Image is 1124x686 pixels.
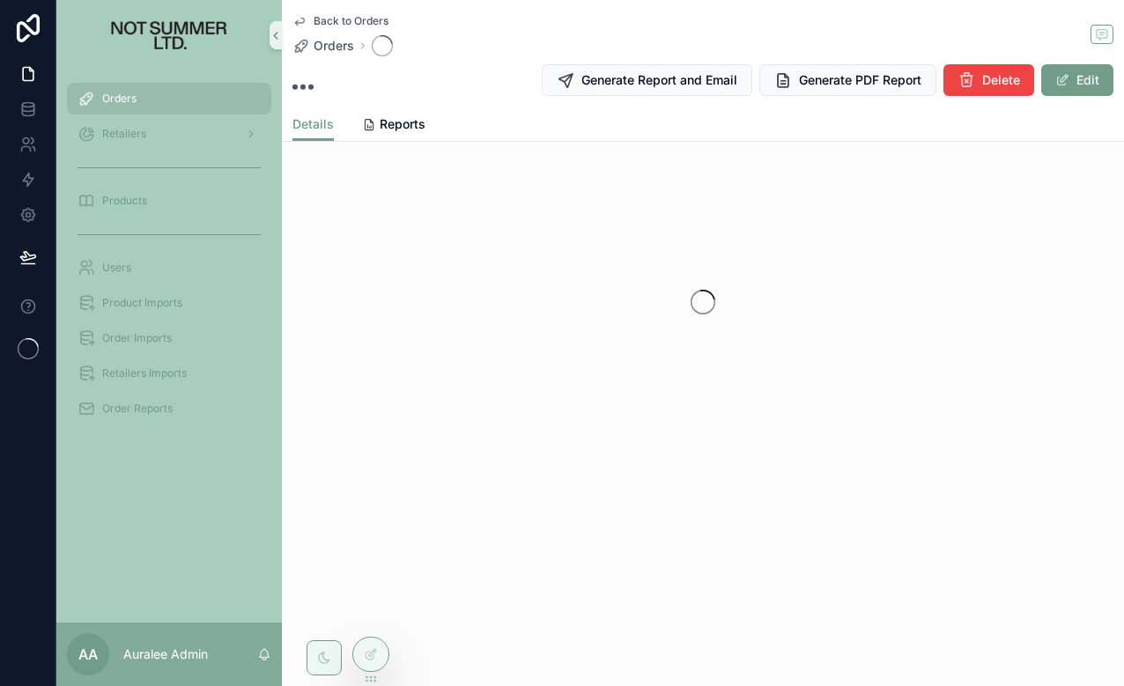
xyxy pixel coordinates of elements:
[292,37,354,55] a: Orders
[542,64,752,96] button: Generate Report and Email
[123,645,208,663] p: Auralee Admin
[102,261,131,275] span: Users
[102,127,146,141] span: Retailers
[81,21,258,49] img: App logo
[67,83,271,114] a: Orders
[102,296,182,310] span: Product Imports
[799,71,921,89] span: Generate PDF Report
[67,118,271,150] a: Retailers
[380,115,425,133] span: Reports
[67,358,271,389] a: Retailers Imports
[78,644,98,665] span: AA
[314,37,354,55] span: Orders
[102,366,187,380] span: Retailers Imports
[67,252,271,284] a: Users
[1041,64,1113,96] button: Edit
[759,64,936,96] button: Generate PDF Report
[56,70,282,447] div: scrollable content
[314,14,388,28] span: Back to Orders
[67,185,271,217] a: Products
[292,115,334,133] span: Details
[102,92,137,106] span: Orders
[102,194,147,208] span: Products
[67,322,271,354] a: Order Imports
[292,14,388,28] a: Back to Orders
[362,108,425,144] a: Reports
[581,71,737,89] span: Generate Report and Email
[982,71,1020,89] span: Delete
[67,393,271,424] a: Order Reports
[943,64,1034,96] button: Delete
[67,287,271,319] a: Product Imports
[102,331,172,345] span: Order Imports
[102,402,173,416] span: Order Reports
[292,108,334,142] a: Details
